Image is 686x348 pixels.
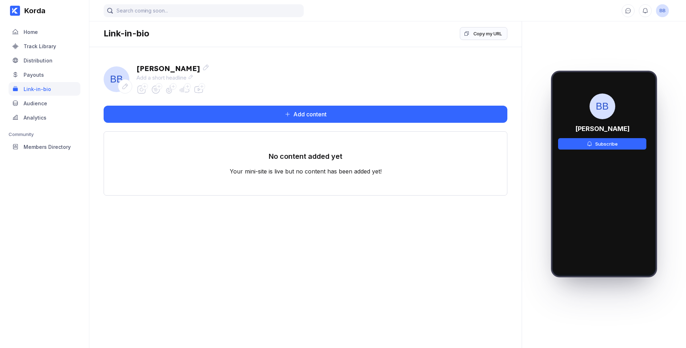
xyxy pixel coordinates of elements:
[9,111,80,125] a: Analytics
[24,115,46,121] div: Analytics
[269,152,342,168] div: No content added yet
[575,125,630,132] div: [PERSON_NAME]
[9,82,80,96] a: Link-in-bio
[9,131,80,137] div: Community
[656,4,669,17] div: bradley bowers
[24,29,38,35] div: Home
[104,106,507,123] button: Add content
[558,138,646,150] button: Subscribe
[136,64,209,73] div: [PERSON_NAME]
[24,72,44,78] div: Payouts
[104,66,129,92] span: BB
[104,66,129,92] div: bradley bowers
[24,86,51,92] div: Link-in-bio
[460,27,507,40] button: Copy my URL
[590,94,615,119] span: BB
[104,28,149,39] div: Link-in-bio
[24,144,71,150] div: Members Directory
[9,68,80,82] a: Payouts
[136,74,209,81] div: Add a short headline
[9,96,80,111] a: Audience
[9,39,80,54] a: Track Library
[230,168,382,175] div: Your mini-site is live but no content has been added yet!
[9,54,80,68] a: Distribution
[20,6,45,15] div: Korda
[9,25,80,39] a: Home
[656,4,669,17] button: BB
[590,94,615,119] div: bradley bowers
[104,4,304,17] input: Search coming soon...
[24,43,56,49] div: Track Library
[24,100,47,106] div: Audience
[24,57,53,64] div: Distribution
[592,141,618,147] div: Subscribe
[290,111,327,118] div: Add content
[9,140,80,154] a: Members Directory
[473,30,502,37] div: Copy my URL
